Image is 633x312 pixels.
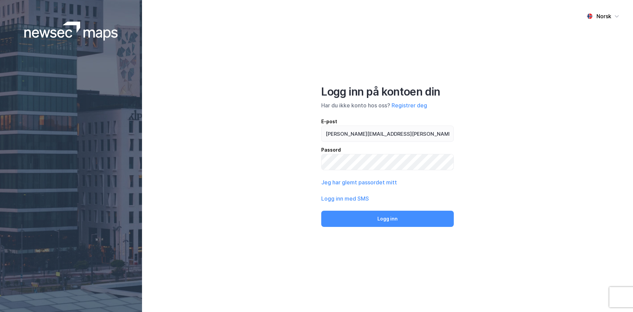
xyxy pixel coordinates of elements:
[321,146,454,154] div: Passord
[599,280,633,312] iframe: Chat Widget
[321,194,369,203] button: Logg inn med SMS
[321,211,454,227] button: Logg inn
[321,118,454,126] div: E-post
[24,22,118,41] img: logoWhite.bf58a803f64e89776f2b079ca2356427.svg
[321,101,454,109] div: Har du ikke konto hos oss?
[321,85,454,99] div: Logg inn på kontoen din
[392,101,427,109] button: Registrer deg
[596,12,611,20] div: Norsk
[321,178,397,186] button: Jeg har glemt passordet mitt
